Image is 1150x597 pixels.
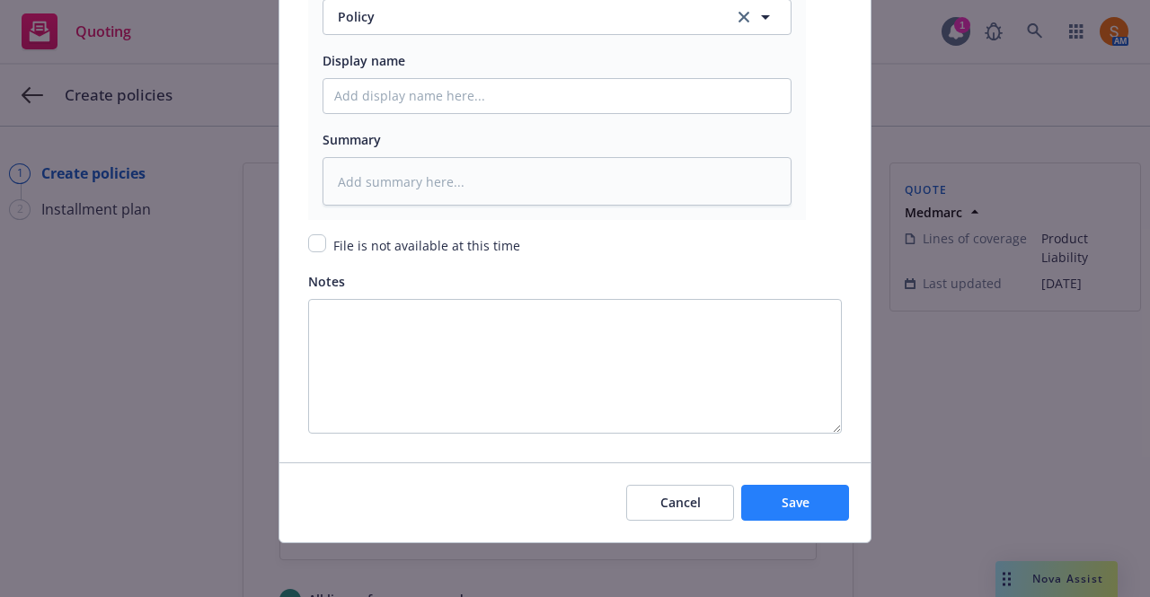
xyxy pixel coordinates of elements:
[741,485,849,521] button: Save
[323,131,381,148] span: Summary
[323,79,791,113] input: Add display name here...
[308,273,345,290] span: Notes
[323,52,405,69] span: Display name
[660,494,701,511] span: Cancel
[338,7,713,26] span: Policy
[733,6,755,28] a: clear selection
[782,494,809,511] span: Save
[333,237,520,254] span: File is not available at this time
[626,485,734,521] button: Cancel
